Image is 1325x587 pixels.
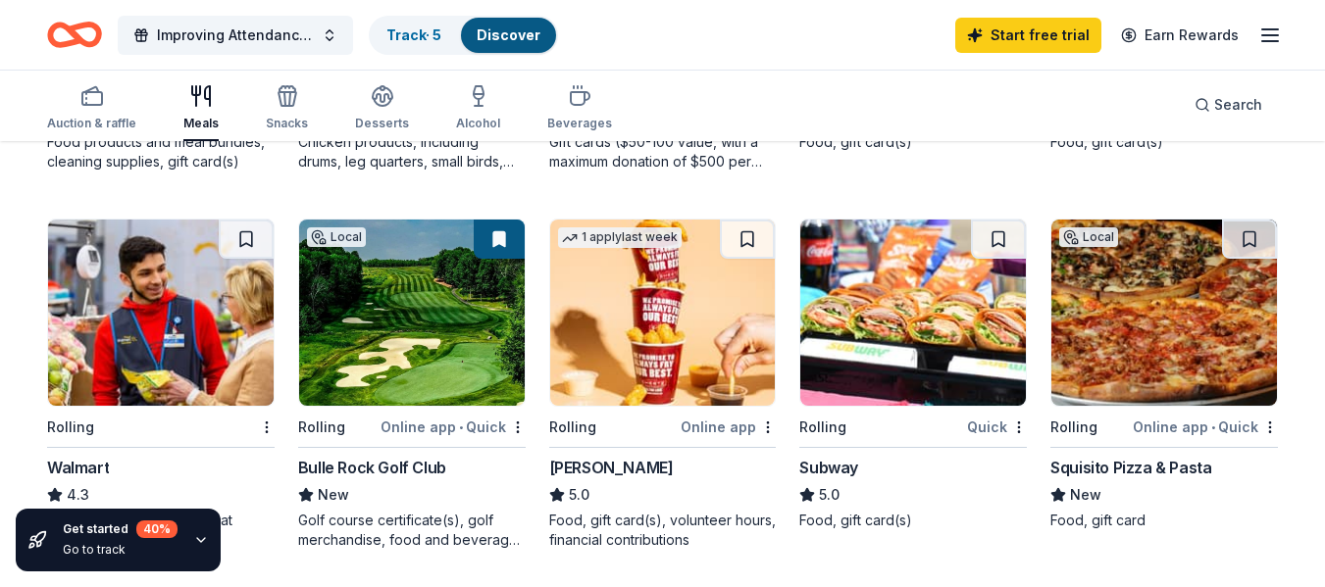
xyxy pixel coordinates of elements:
[549,456,674,479] div: [PERSON_NAME]
[800,220,1026,406] img: Image for Subway
[47,132,275,171] div: Food products and meal bundles, cleaning supplies, gift card(s)
[48,220,274,406] img: Image for Walmart
[1070,483,1101,507] span: New
[183,76,219,141] button: Meals
[1050,511,1278,530] div: Food, gift card
[1109,18,1250,53] a: Earn Rewards
[47,456,109,479] div: Walmart
[547,76,612,141] button: Beverages
[1211,419,1215,435] span: •
[157,24,314,47] span: Improving Attendance/Tardiness
[967,415,1027,439] div: Quick
[459,419,463,435] span: •
[63,542,178,558] div: Go to track
[355,116,409,131] div: Desserts
[955,18,1101,53] a: Start free trial
[266,116,308,131] div: Snacks
[799,219,1027,530] a: Image for SubwayRollingQuickSubway5.0Food, gift card(s)
[799,456,858,479] div: Subway
[386,26,441,43] a: Track· 5
[819,483,840,507] span: 5.0
[298,416,345,439] div: Rolling
[569,483,589,507] span: 5.0
[549,416,596,439] div: Rolling
[136,520,178,538] div: 40 %
[298,219,526,550] a: Image for Bulle Rock Golf ClubLocalRollingOnline app•QuickBulle Rock Golf ClubNewGolf course cert...
[47,219,275,550] a: Image for WalmartRollingWalmart4.3Gift card(s), products sold at Walmart
[47,116,136,131] div: Auction & raffle
[549,219,777,550] a: Image for Sheetz1 applylast weekRollingOnline app[PERSON_NAME]5.0Food, gift card(s), volunteer ho...
[1051,220,1277,406] img: Image for Squisito Pizza & Pasta
[298,456,446,479] div: Bulle Rock Golf Club
[1050,219,1278,530] a: Image for Squisito Pizza & PastaLocalRollingOnline app•QuickSquisito Pizza & PastaNewFood, gift card
[47,12,102,58] a: Home
[369,16,558,55] button: Track· 5Discover
[549,511,777,550] div: Food, gift card(s), volunteer hours, financial contributions
[183,116,219,131] div: Meals
[558,227,682,248] div: 1 apply last week
[1050,456,1211,479] div: Squisito Pizza & Pasta
[799,416,846,439] div: Rolling
[266,76,308,141] button: Snacks
[549,132,777,171] div: Gift cards ($50-100 value, with a maximum donation of $500 per year)
[355,76,409,141] button: Desserts
[318,483,349,507] span: New
[67,483,89,507] span: 4.3
[550,220,776,406] img: Image for Sheetz
[298,511,526,550] div: Golf course certificate(s), golf merchandise, food and beverage certificate
[63,520,178,538] div: Get started
[118,16,353,55] button: Improving Attendance/Tardiness
[547,116,612,131] div: Beverages
[799,132,1027,152] div: Food, gift card(s)
[47,76,136,141] button: Auction & raffle
[1059,227,1118,247] div: Local
[298,132,526,171] div: Chicken products, including drums, leg quarters, small birds, whole birds, and whole legs
[1050,416,1097,439] div: Rolling
[456,76,500,141] button: Alcohol
[307,227,366,247] div: Local
[456,116,500,131] div: Alcohol
[477,26,540,43] a: Discover
[681,415,776,439] div: Online app
[381,415,526,439] div: Online app Quick
[799,511,1027,530] div: Food, gift card(s)
[1050,132,1278,152] div: Food, gift card(s)
[1133,415,1278,439] div: Online app Quick
[1214,93,1262,117] span: Search
[1179,85,1278,124] button: Search
[47,416,94,439] div: Rolling
[299,220,525,406] img: Image for Bulle Rock Golf Club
